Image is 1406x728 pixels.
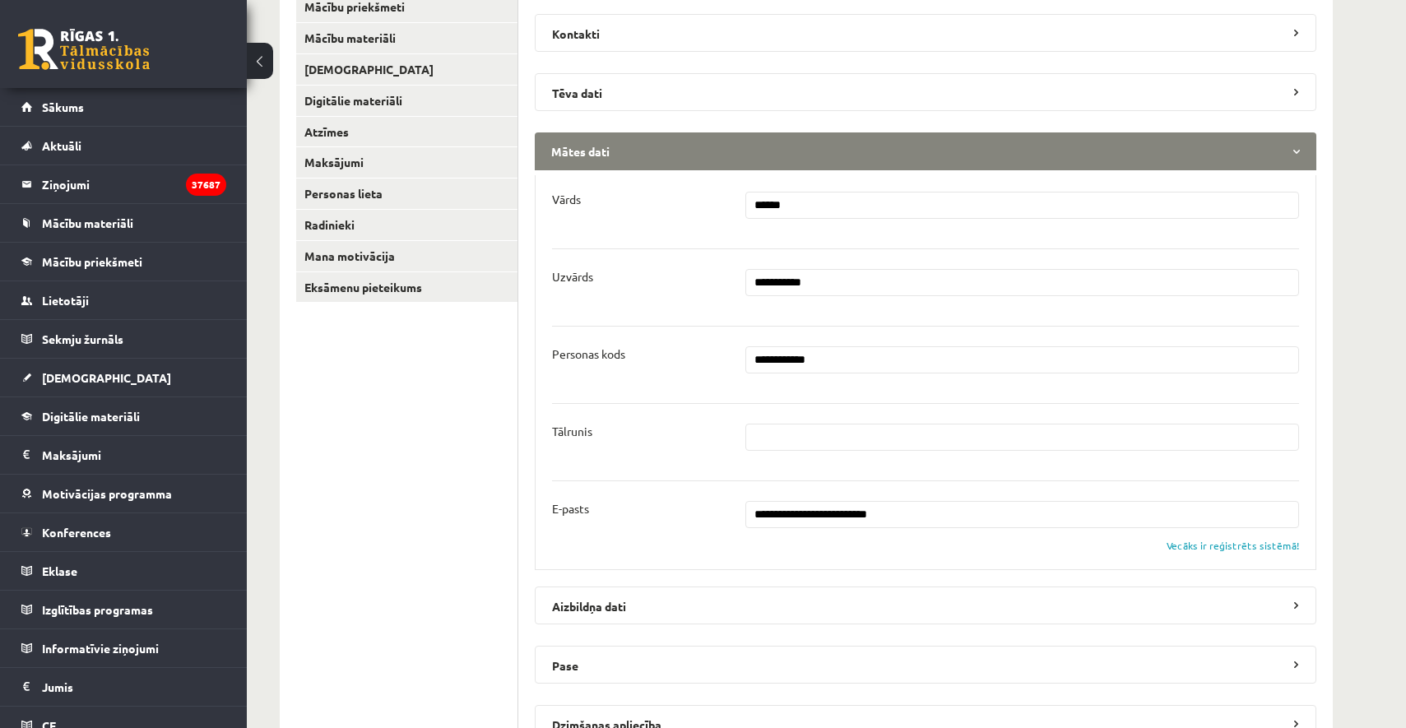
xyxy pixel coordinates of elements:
a: Sākums [21,88,226,126]
a: Mācību priekšmeti [21,243,226,281]
a: Motivācijas programma [21,475,226,512]
legend: Aizbildņa dati [535,587,1316,624]
span: Sekmju žurnāls [42,332,123,346]
span: Informatīvie ziņojumi [42,641,159,656]
legend: Pase [535,646,1316,684]
span: Izglītības programas [42,602,153,617]
a: Ziņojumi37687 [21,165,226,203]
legend: Ziņojumi [42,165,226,203]
span: Digitālie materiāli [42,409,140,424]
span: Eklase [42,563,77,578]
a: Atzīmes [296,117,517,147]
a: Eksāmenu pieteikums [296,272,517,303]
p: E-pasts [552,501,589,516]
p: Personas kods [552,346,625,361]
a: Maksājumi [21,436,226,474]
span: Mācību priekšmeti [42,254,142,269]
legend: Tēva dati [535,73,1316,111]
span: Aktuāli [42,138,81,153]
span: Konferences [42,525,111,540]
a: Jumis [21,668,226,706]
span: Mācību materiāli [42,216,133,230]
a: Sekmju žurnāls [21,320,226,358]
span: Jumis [42,679,73,694]
a: Mācību materiāli [296,23,517,53]
a: Eklase [21,552,226,590]
span: Lietotāji [42,293,89,308]
a: [DEMOGRAPHIC_DATA] [296,54,517,85]
a: Izglītības programas [21,591,226,628]
p: Uzvārds [552,269,593,284]
a: Informatīvie ziņojumi [21,629,226,667]
legend: Mātes dati [535,132,1316,170]
span: Motivācijas programma [42,486,172,501]
p: Vārds [552,192,581,206]
a: Rīgas 1. Tālmācības vidusskola [18,29,150,70]
div: Vecāks ir reģistrēts sistēmā! [1167,538,1299,553]
a: Lietotāji [21,281,226,319]
a: Digitālie materiāli [21,397,226,435]
a: Konferences [21,513,226,551]
a: Aktuāli [21,127,226,165]
a: [DEMOGRAPHIC_DATA] [21,359,226,396]
a: Digitālie materiāli [296,86,517,116]
a: Radinieki [296,210,517,240]
a: Personas lieta [296,179,517,209]
span: Sākums [42,100,84,114]
a: Maksājumi [296,147,517,178]
a: Mācību materiāli [21,204,226,242]
p: Tālrunis [552,424,592,438]
span: [DEMOGRAPHIC_DATA] [42,370,171,385]
legend: Maksājumi [42,436,226,474]
i: 37687 [186,174,226,196]
a: Mana motivācija [296,241,517,271]
legend: Kontakti [535,14,1316,52]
